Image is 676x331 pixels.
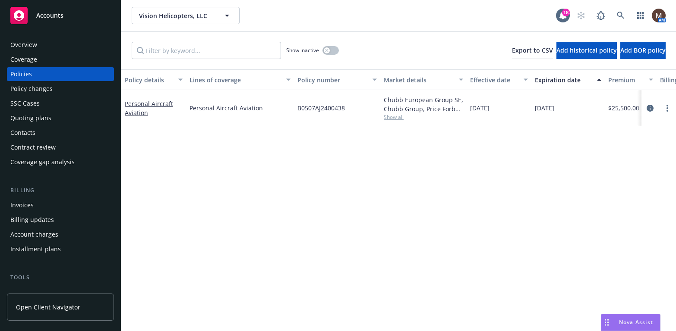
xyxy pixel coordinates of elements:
[10,67,32,81] div: Policies
[612,7,629,24] a: Search
[7,186,114,195] div: Billing
[7,67,114,81] a: Policies
[7,141,114,154] a: Contract review
[286,47,319,54] span: Show inactive
[7,198,114,212] a: Invoices
[10,53,37,66] div: Coverage
[10,126,35,140] div: Contacts
[132,7,240,24] button: Vision Helicopters, LLC
[7,285,114,299] a: Manage files
[645,103,655,113] a: circleInformation
[10,111,51,125] div: Quoting plans
[10,213,54,227] div: Billing updates
[10,82,53,96] div: Policy changes
[470,75,518,84] div: Effective date
[125,75,173,84] div: Policy details
[7,82,114,96] a: Policy changes
[132,42,281,59] input: Filter by keyword...
[10,38,37,52] div: Overview
[7,111,114,125] a: Quoting plans
[297,75,367,84] div: Policy number
[139,11,214,20] span: Vision Helicopters, LLC
[620,42,666,59] button: Add BOR policy
[605,69,657,90] button: Premium
[16,303,80,312] span: Open Client Navigator
[512,42,553,59] button: Export to CSV
[384,75,454,84] div: Market details
[535,75,592,84] div: Expiration date
[10,242,61,256] div: Installment plans
[7,213,114,227] a: Billing updates
[384,95,463,113] div: Chubb European Group SE, Chubb Group, Price Forbes & Partners
[531,69,605,90] button: Expiration date
[125,100,173,117] a: Personal Aircraft Aviation
[7,38,114,52] a: Overview
[297,103,345,112] span: B0507AJ2400438
[10,285,47,299] div: Manage files
[10,155,75,169] div: Coverage gap analysis
[608,75,644,84] div: Premium
[36,12,63,19] span: Accounts
[592,7,610,24] a: Report a Bug
[7,97,114,110] a: SSC Cases
[652,9,666,22] img: photo
[619,319,653,326] span: Nova Assist
[662,103,673,113] a: more
[10,97,40,110] div: SSC Cases
[10,198,34,212] div: Invoices
[7,155,114,169] a: Coverage gap analysis
[572,7,590,24] a: Start snowing
[186,69,294,90] button: Lines of coverage
[601,314,660,331] button: Nova Assist
[608,103,639,112] span: $25,500.00
[190,103,291,112] a: Personal Aircraft Aviation
[380,69,467,90] button: Market details
[7,53,114,66] a: Coverage
[7,273,114,282] div: Tools
[470,103,490,112] span: [DATE]
[467,69,531,90] button: Effective date
[384,113,463,121] span: Show all
[10,141,56,154] div: Contract review
[7,126,114,140] a: Contacts
[7,3,114,28] a: Accounts
[601,314,612,331] div: Drag to move
[535,103,554,112] span: [DATE]
[294,69,380,90] button: Policy number
[7,228,114,241] a: Account charges
[556,42,617,59] button: Add historical policy
[562,9,570,16] div: 18
[512,46,553,54] span: Export to CSV
[632,7,649,24] a: Switch app
[190,75,281,84] div: Lines of coverage
[10,228,58,241] div: Account charges
[556,46,617,54] span: Add historical policy
[121,69,186,90] button: Policy details
[620,46,666,54] span: Add BOR policy
[7,242,114,256] a: Installment plans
